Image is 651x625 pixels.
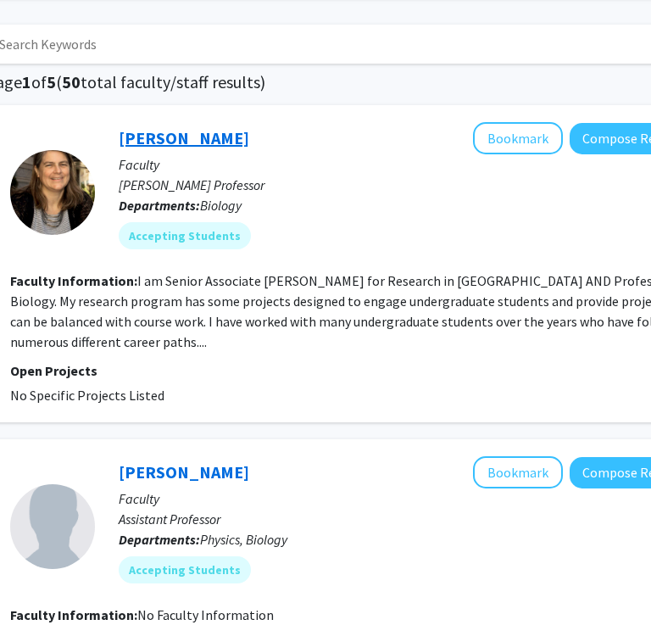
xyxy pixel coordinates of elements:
span: Physics, Biology [200,531,287,548]
button: Add Anita Corbett to Bookmarks [473,122,563,154]
button: Add Nic Vega to Bookmarks [473,456,563,488]
mat-chip: Accepting Students [119,556,251,583]
mat-chip: Accepting Students [119,222,251,249]
iframe: Chat [13,549,72,612]
b: Departments: [119,531,200,548]
span: 1 [22,71,31,92]
a: [PERSON_NAME] [119,461,249,483]
b: Faculty Information: [10,606,137,623]
span: 5 [47,71,56,92]
a: [PERSON_NAME] [119,127,249,148]
span: 50 [62,71,81,92]
b: Departments: [119,197,200,214]
span: No Faculty Information [137,606,274,623]
span: Biology [200,197,242,214]
span: No Specific Projects Listed [10,387,164,404]
b: Faculty Information: [10,272,137,289]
